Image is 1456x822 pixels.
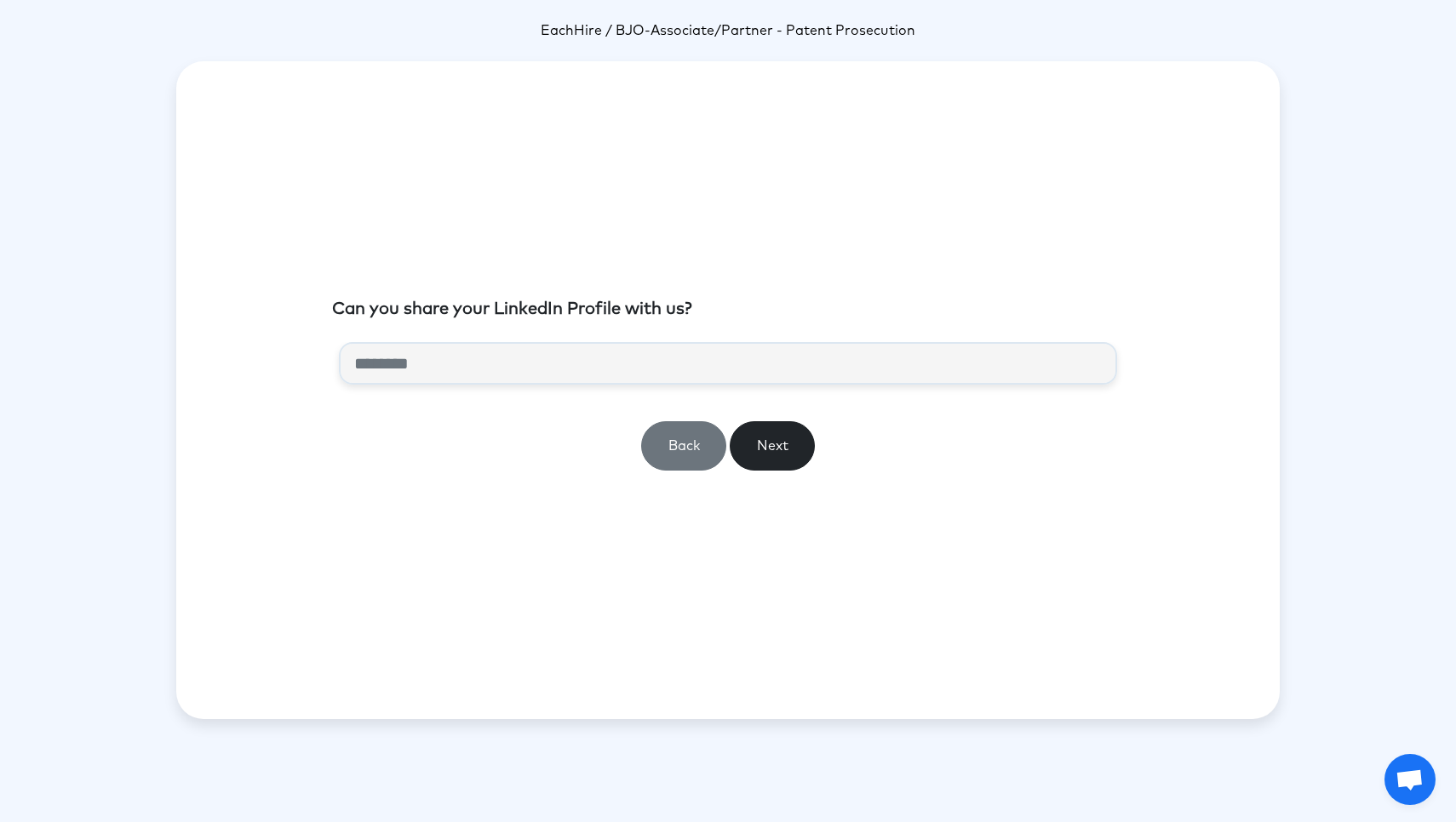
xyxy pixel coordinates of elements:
[541,24,645,37] span: EachHire / BJO
[641,421,726,471] button: Back
[176,20,1280,41] p: -
[332,296,692,322] label: Can you share your LinkedIn Profile with us?
[651,24,915,37] span: Associate/Partner - Patent Prosecution
[730,421,815,471] button: Next
[1384,754,1436,805] a: Open chat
